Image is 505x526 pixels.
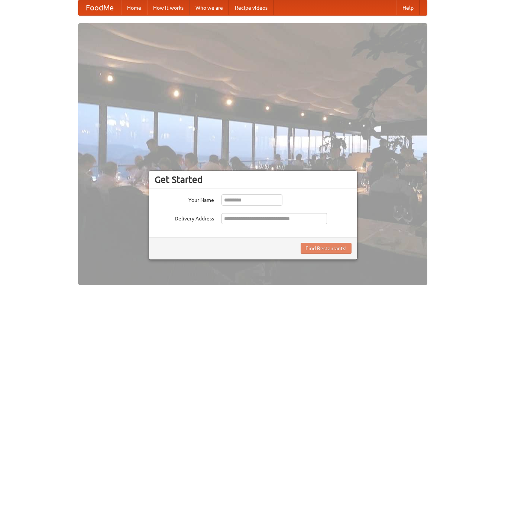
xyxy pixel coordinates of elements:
[78,0,121,15] a: FoodMe
[190,0,229,15] a: Who we are
[155,174,352,185] h3: Get Started
[229,0,273,15] a: Recipe videos
[155,194,214,204] label: Your Name
[396,0,420,15] a: Help
[301,243,352,254] button: Find Restaurants!
[121,0,147,15] a: Home
[155,213,214,222] label: Delivery Address
[147,0,190,15] a: How it works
